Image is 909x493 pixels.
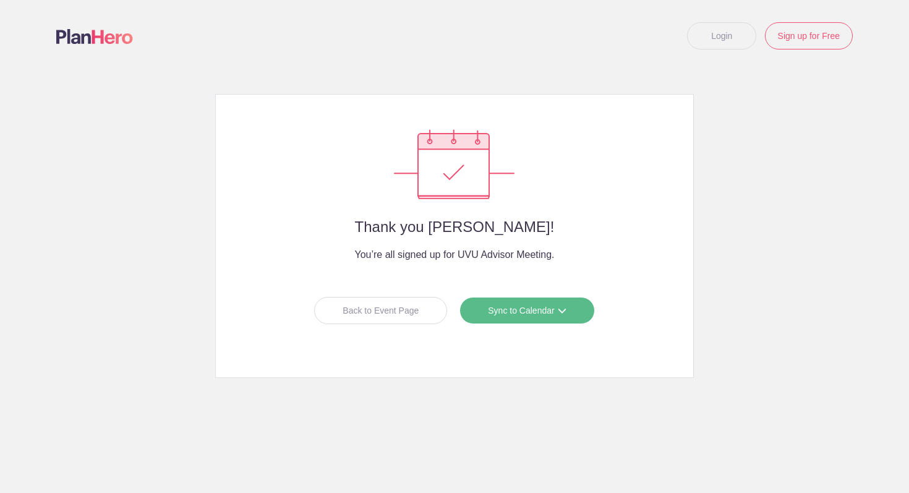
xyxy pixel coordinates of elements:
[765,22,853,49] a: Sign up for Free
[314,297,447,324] a: Back to Event Page
[56,29,133,44] img: Logo main planhero
[687,22,756,49] a: Login
[241,219,668,235] h2: Thank you [PERSON_NAME]!
[241,247,668,262] h4: You’re all signed up for UVU Advisor Meeting.
[459,297,594,324] a: Sync to Calendar
[394,129,514,199] img: Success confirmation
